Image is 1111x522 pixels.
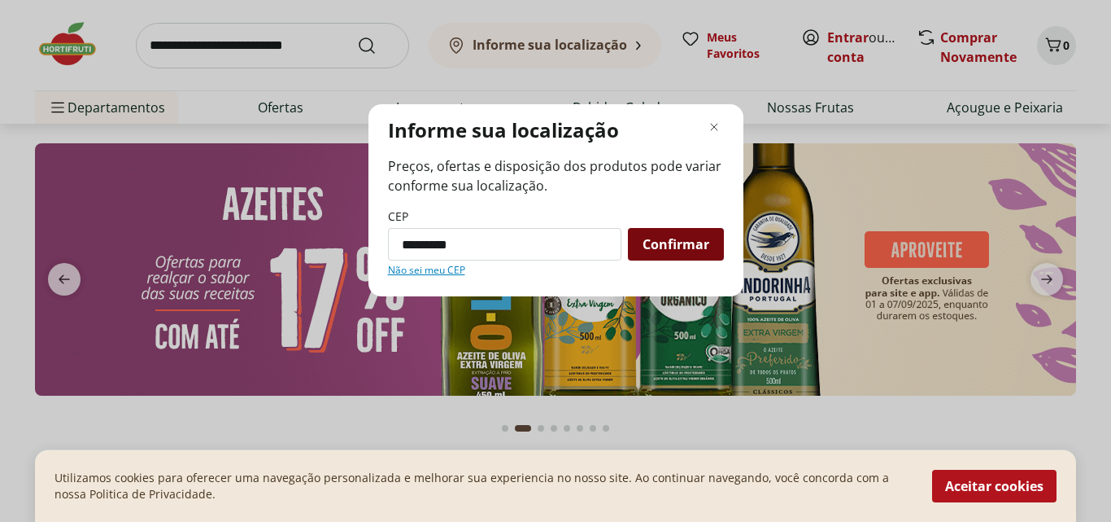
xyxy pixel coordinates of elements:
p: Utilizamos cookies para oferecer uma navegação personalizada e melhorar sua experiencia no nosso ... [54,470,913,502]
span: Preços, ofertas e disposição dos produtos pode variar conforme sua localização. [388,156,724,195]
button: Fechar modal de regionalização [704,117,724,137]
button: Aceitar cookies [932,470,1057,502]
div: Modal de regionalização [368,104,743,296]
span: Confirmar [643,238,709,251]
button: Confirmar [628,228,724,261]
a: Não sei meu CEP [388,264,465,277]
label: CEP [388,208,408,225]
p: Informe sua localização [388,117,619,143]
